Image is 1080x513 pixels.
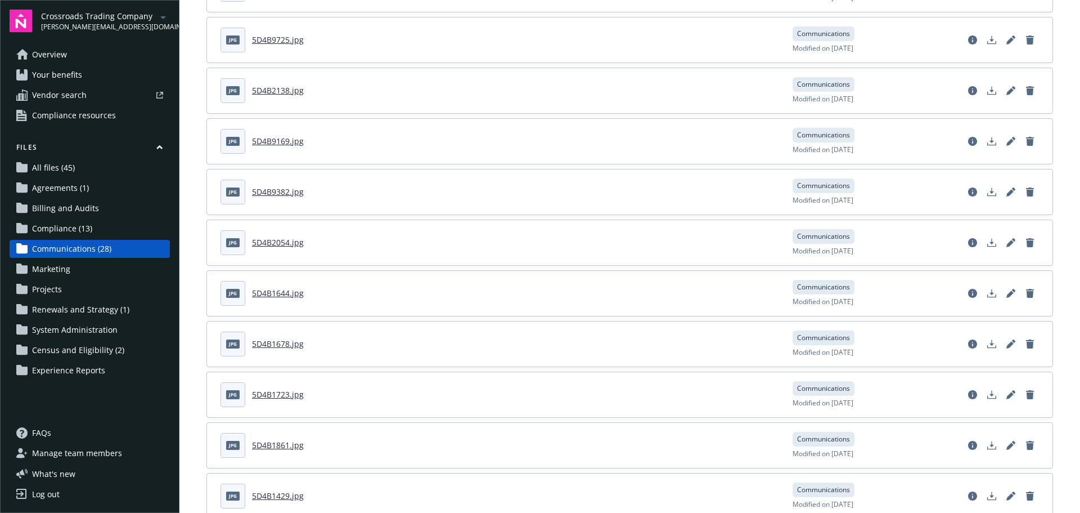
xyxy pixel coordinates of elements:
a: 5D4B1861.jpg [252,440,304,450]
span: Communications [797,282,850,292]
span: Communications [797,485,850,495]
a: Download document [983,31,1001,49]
span: jpg [226,390,240,399]
span: System Administration [32,321,118,339]
span: jpg [226,86,240,95]
a: View file details [964,284,982,302]
span: Compliance (13) [32,220,92,238]
a: 5D4B1644.jpg [252,288,304,298]
span: Communications [797,29,850,39]
span: Communications [797,383,850,394]
span: Vendor search [32,86,87,104]
a: Edit document [1002,386,1020,404]
a: Download document [983,386,1001,404]
a: Experience Reports [10,362,170,380]
span: Marketing [32,260,70,278]
a: Edit document [1002,335,1020,353]
span: Renewals and Strategy (1) [32,301,129,319]
a: 5D4B1429.jpg [252,490,304,501]
a: Download document [983,234,1001,252]
a: arrowDropDown [156,10,170,24]
span: Communications [797,79,850,90]
a: Marketing [10,260,170,278]
a: View file details [964,82,982,100]
span: Communications [797,231,850,242]
a: Edit document [1002,82,1020,100]
a: System Administration [10,321,170,339]
a: View file details [964,487,982,505]
a: Download document [983,487,1001,505]
a: Census and Eligibility (2) [10,341,170,359]
a: Delete document [1021,436,1039,454]
a: Manage team members [10,444,170,462]
a: View file details [964,183,982,201]
a: Delete document [1021,335,1039,353]
span: jpg [226,340,240,348]
span: Modified on [DATE] [793,94,853,104]
a: Vendor search [10,86,170,104]
a: 5D4B1723.jpg [252,389,304,400]
a: 5D4B2138.jpg [252,85,304,96]
span: jpg [226,35,240,44]
span: FAQs [32,424,51,442]
span: Modified on [DATE] [793,347,853,358]
span: jpg [226,137,240,145]
span: Manage team members [32,444,122,462]
div: Log out [32,485,60,503]
span: jpg [226,188,240,196]
a: Agreements (1) [10,179,170,197]
span: Modified on [DATE] [793,499,853,510]
a: Download document [983,82,1001,100]
a: Delete document [1021,82,1039,100]
span: Modified on [DATE] [793,145,853,155]
a: View file details [964,132,982,150]
a: Delete document [1021,386,1039,404]
span: jpg [226,289,240,297]
span: Compliance resources [32,106,116,124]
span: jpg [226,238,240,247]
a: 5D4B2054.jpg [252,237,304,248]
a: Renewals and Strategy (1) [10,301,170,319]
button: What's new [10,468,93,480]
a: Download document [983,335,1001,353]
a: Compliance resources [10,106,170,124]
span: Modified on [DATE] [793,195,853,206]
a: Edit document [1002,487,1020,505]
a: 5D4B1678.jpg [252,338,304,349]
span: Communications [797,181,850,191]
a: View file details [964,386,982,404]
span: Communications (28) [32,240,111,258]
a: 5D4B9169.jpg [252,136,304,146]
a: Delete document [1021,183,1039,201]
span: Projects [32,280,62,298]
a: Download document [983,284,1001,302]
a: Edit document [1002,234,1020,252]
a: Edit document [1002,183,1020,201]
a: Communications (28) [10,240,170,258]
a: Edit document [1002,31,1020,49]
span: Agreements (1) [32,179,89,197]
a: Download document [983,183,1001,201]
span: All files (45) [32,159,75,177]
span: Modified on [DATE] [793,43,853,53]
span: Billing and Audits [32,199,99,217]
a: View file details [964,335,982,353]
a: FAQs [10,424,170,442]
a: Download document [983,132,1001,150]
a: Delete document [1021,132,1039,150]
span: jpg [226,492,240,500]
span: What ' s new [32,468,75,480]
a: Billing and Audits [10,199,170,217]
a: View file details [964,436,982,454]
span: Census and Eligibility (2) [32,341,124,359]
a: View file details [964,234,982,252]
span: jpg [226,441,240,449]
a: Projects [10,280,170,298]
a: View file details [964,31,982,49]
button: Files [10,142,170,157]
img: navigator-logo.svg [10,10,32,32]
span: [PERSON_NAME][EMAIL_ADDRESS][DOMAIN_NAME] [41,22,156,32]
a: Delete document [1021,487,1039,505]
span: Crossroads Trading Company [41,10,156,22]
span: Modified on [DATE] [793,449,853,459]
